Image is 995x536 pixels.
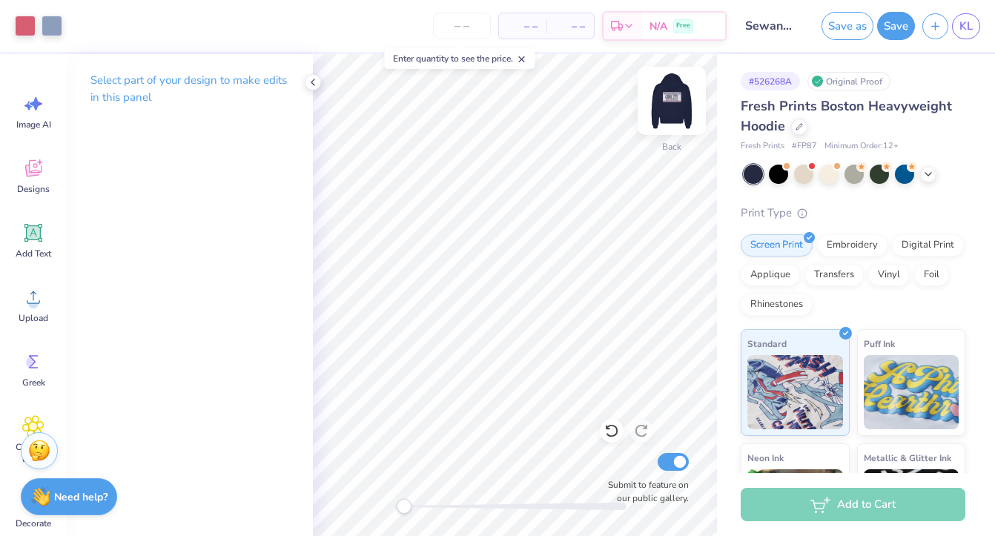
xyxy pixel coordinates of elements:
[804,264,864,286] div: Transfers
[807,72,890,90] div: Original Proof
[822,12,873,40] button: Save as
[433,13,491,39] input: – –
[747,355,843,429] img: Standard
[892,234,964,257] div: Digital Print
[952,13,980,39] a: KL
[824,140,899,153] span: Minimum Order: 12 +
[385,48,535,69] div: Enter quantity to see the price.
[16,248,51,259] span: Add Text
[864,355,959,429] img: Puff Ink
[555,19,585,34] span: – –
[22,377,45,388] span: Greek
[792,140,817,153] span: # FP87
[817,234,887,257] div: Embroidery
[734,11,807,41] input: Untitled Design
[642,71,701,130] img: Back
[741,205,965,222] div: Print Type
[741,140,784,153] span: Fresh Prints
[662,140,681,153] div: Back
[508,19,538,34] span: – –
[877,12,915,40] button: Save
[868,264,910,286] div: Vinyl
[17,183,50,195] span: Designs
[741,264,800,286] div: Applique
[741,97,952,135] span: Fresh Prints Boston Heavyweight Hoodie
[864,336,895,351] span: Puff Ink
[864,450,951,466] span: Metallic & Glitter Ink
[16,517,51,529] span: Decorate
[600,478,689,505] label: Submit to feature on our public gallery.
[741,294,813,316] div: Rhinestones
[914,264,949,286] div: Foil
[676,21,690,31] span: Free
[959,18,973,35] span: KL
[649,19,667,34] span: N/A
[54,490,108,504] strong: Need help?
[747,450,784,466] span: Neon Ink
[19,312,48,324] span: Upload
[9,441,58,465] span: Clipart & logos
[747,336,787,351] span: Standard
[90,72,289,106] p: Select part of your design to make edits in this panel
[16,119,51,130] span: Image AI
[397,499,411,514] div: Accessibility label
[741,234,813,257] div: Screen Print
[741,72,800,90] div: # 526268A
